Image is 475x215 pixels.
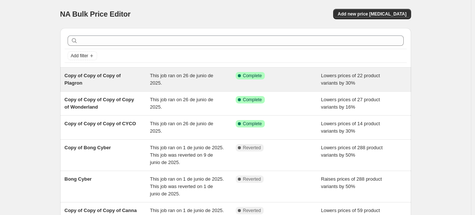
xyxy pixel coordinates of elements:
[321,145,383,158] span: Lowers prices of 288 product variants by 50%
[321,97,380,110] span: Lowers prices of 27 product variants by 16%
[68,51,97,60] button: Add filter
[243,73,262,79] span: Complete
[243,176,261,182] span: Reverted
[150,145,224,165] span: This job ran on 1 de junio de 2025. This job was reverted on 9 de junio de 2025.
[243,97,262,103] span: Complete
[243,121,262,127] span: Complete
[338,11,406,17] span: Add new price [MEDICAL_DATA]
[60,10,131,18] span: NA Bulk Price Editor
[321,176,382,189] span: Raises prices of 288 product variants by 50%
[150,121,213,134] span: This job ran on 26 de junio de 2025.
[65,73,121,86] span: Copy of Copy of Copy of Plagron
[65,145,111,150] span: Copy of Bong Cyber
[71,53,88,59] span: Add filter
[243,145,261,151] span: Reverted
[150,73,213,86] span: This job ran on 26 de junio de 2025.
[65,121,136,126] span: Copy of Copy of Copy of CYCO
[150,176,224,197] span: This job ran on 1 de junio de 2025. This job was reverted on 1 de junio de 2025.
[65,176,92,182] span: Bong Cyber
[333,9,411,19] button: Add new price [MEDICAL_DATA]
[321,121,380,134] span: Lowers prices of 14 product variants by 30%
[321,73,380,86] span: Lowers prices of 22 product variants by 30%
[65,97,134,110] span: Copy of Copy of Copy of Copy of Wonderland
[150,97,213,110] span: This job ran on 26 de junio de 2025.
[243,208,261,214] span: Reverted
